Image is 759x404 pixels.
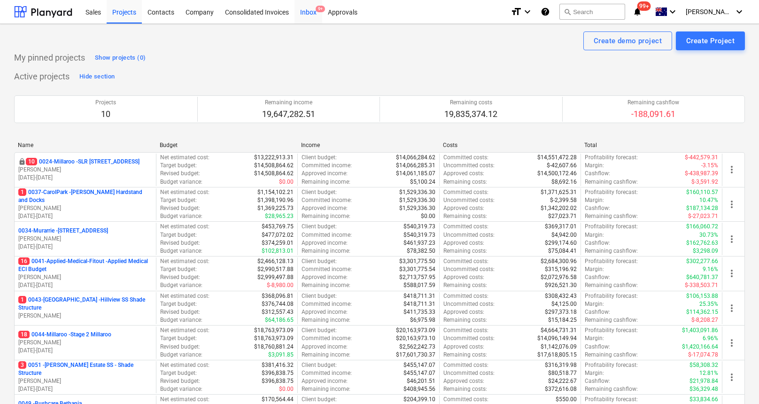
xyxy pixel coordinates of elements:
p: Uncommitted costs : [443,334,495,342]
p: $187,134.28 [686,204,718,212]
p: $-42,607.66 [547,162,577,170]
p: $160,110.57 [686,188,718,196]
p: $5,100.24 [410,178,435,186]
p: $418,711.31 [403,300,435,308]
p: Profitability forecast : [585,292,638,300]
div: Total [584,142,719,148]
p: $24,222.67 [548,377,577,385]
div: This project is confidential [18,158,26,166]
p: $302,277.66 [686,257,718,265]
p: $4,942.00 [551,231,577,239]
p: 6.96% [703,334,718,342]
div: 100024-Millaroo -SLR [STREET_ADDRESS][PERSON_NAME][DATE]-[DATE] [18,158,152,182]
p: 0044-Millaroo - Stage 2 Millaroo [18,331,111,339]
p: Remaining cashflow [627,99,679,107]
p: Remaining income : [302,212,350,220]
p: Remaining cashflow : [585,281,638,289]
p: Uncommitted costs : [443,265,495,273]
p: $540,319.73 [403,231,435,239]
p: $453,769.75 [262,223,294,231]
p: $2,466,128.13 [257,257,294,265]
p: Committed income : [302,162,352,170]
p: Budget variance : [160,178,202,186]
p: My pinned projects [14,52,85,63]
p: $1,529,336.30 [399,188,435,196]
span: locked [18,158,26,165]
p: $18,760,881.24 [254,343,294,351]
p: Budget variance : [160,316,202,324]
p: Committed income : [302,300,352,308]
p: Committed income : [302,265,352,273]
p: 10 [95,109,116,120]
p: $1,369,225.73 [257,204,294,212]
p: $1,371,625.31 [541,188,577,196]
p: Net estimated cost : [160,188,209,196]
p: Net estimated cost : [160,223,209,231]
p: $78,382.50 [407,247,435,255]
p: $1,154,102.21 [257,188,294,196]
p: Approved costs : [443,377,484,385]
i: format_size [511,6,522,17]
p: Committed costs : [443,257,488,265]
p: $2,562,242.73 [399,343,435,351]
div: Create Project [686,35,735,47]
p: $-3,591.92 [691,178,718,186]
span: 16 [18,257,30,265]
p: Margin : [585,300,604,308]
p: $2,713,757.95 [399,273,435,281]
p: Approved income : [302,308,348,316]
p: Net estimated cost : [160,257,209,265]
p: Remaining costs : [443,351,487,359]
p: $14,061,185.07 [396,170,435,178]
p: 12.81% [699,369,718,377]
p: Cashflow : [585,308,610,316]
p: Profitability forecast : [585,326,638,334]
p: $4,125.00 [551,300,577,308]
p: 9.16% [703,265,718,273]
p: 0024-Millaroo - SLR [STREET_ADDRESS] [26,158,139,166]
p: Net estimated cost : [160,154,209,162]
p: 0034-Murarrie - [STREET_ADDRESS] [18,227,108,235]
p: $14,500,172.46 [537,170,577,178]
p: Remaining costs : [443,281,487,289]
p: $58,308.32 [689,361,718,369]
p: Cashflow : [585,239,610,247]
p: $106,153.88 [686,292,718,300]
p: Profitability forecast : [585,257,638,265]
i: Knowledge base [541,6,550,17]
p: Client budget : [302,326,337,334]
p: Remaining income : [302,247,350,255]
p: $369,317.01 [545,223,577,231]
p: Net estimated cost : [160,292,209,300]
p: Approved costs : [443,273,484,281]
p: Cashflow : [585,204,610,212]
div: 160041-Applied-Medical-Fitout -Applied Medical ECI Budget[PERSON_NAME][DATE]-[DATE] [18,257,152,290]
p: Active projects [14,71,70,82]
span: search [564,8,571,16]
p: [PERSON_NAME] [18,312,152,320]
p: $64,186.65 [265,316,294,324]
p: Uncommitted costs : [443,231,495,239]
p: $308,432.43 [545,292,577,300]
p: Revised budget : [160,204,200,212]
p: $3,301,775.50 [399,257,435,265]
p: Remaining costs : [443,178,487,186]
p: Client budget : [302,292,337,300]
p: Projects [95,99,116,107]
i: notifications [633,6,642,17]
p: $166,060.72 [686,223,718,231]
p: $418,711.31 [403,292,435,300]
p: $162,762.63 [686,239,718,247]
p: Uncommitted costs : [443,162,495,170]
p: Uncommitted costs : [443,196,495,204]
p: Margin : [585,334,604,342]
p: 0041-Applied-Medical-Fitout - Applied Medical ECI Budget [18,257,152,273]
i: keyboard_arrow_down [734,6,745,17]
div: Income [301,142,435,148]
p: Margin : [585,369,604,377]
p: [PERSON_NAME] [18,273,152,281]
iframe: Chat Widget [712,359,759,404]
p: -3.15% [701,162,718,170]
p: [PERSON_NAME] [18,235,152,243]
button: Hide section [77,69,117,84]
